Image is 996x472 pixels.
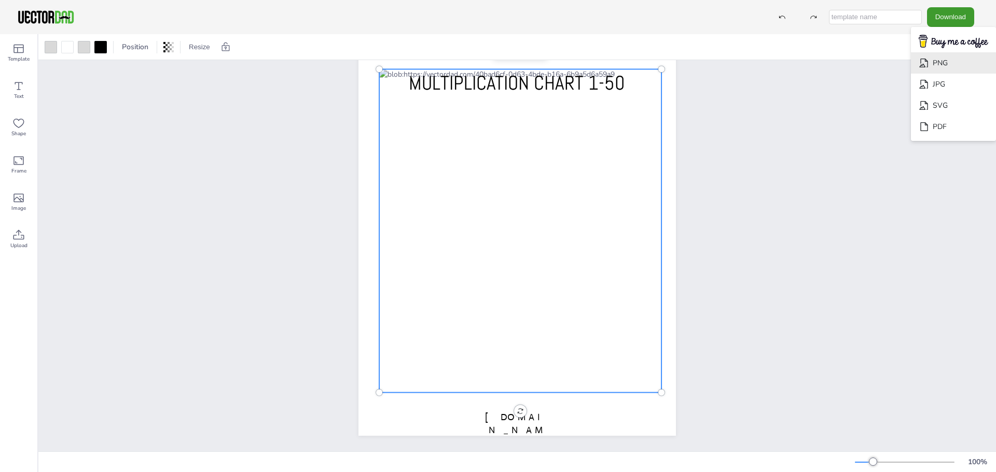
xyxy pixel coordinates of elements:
span: [DOMAIN_NAME] [485,411,549,449]
span: Shape [11,130,26,138]
ul: Download [911,27,996,141]
span: Upload [10,241,27,250]
li: PNG [911,52,996,74]
span: Frame [11,167,26,175]
input: template name [829,10,922,24]
span: Image [11,204,26,212]
li: SVG [911,95,996,116]
button: Download [927,7,974,26]
div: 100 % [965,457,990,467]
span: Position [120,42,150,52]
img: buymecoffee.png [912,32,995,52]
button: Resize [185,39,214,55]
li: PDF [911,116,996,137]
img: VectorDad-1.png [17,9,75,25]
span: MULTIPLICATION CHART 1-50 [409,70,625,95]
span: Template [8,55,30,63]
span: Text [14,92,24,101]
li: JPG [911,74,996,95]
